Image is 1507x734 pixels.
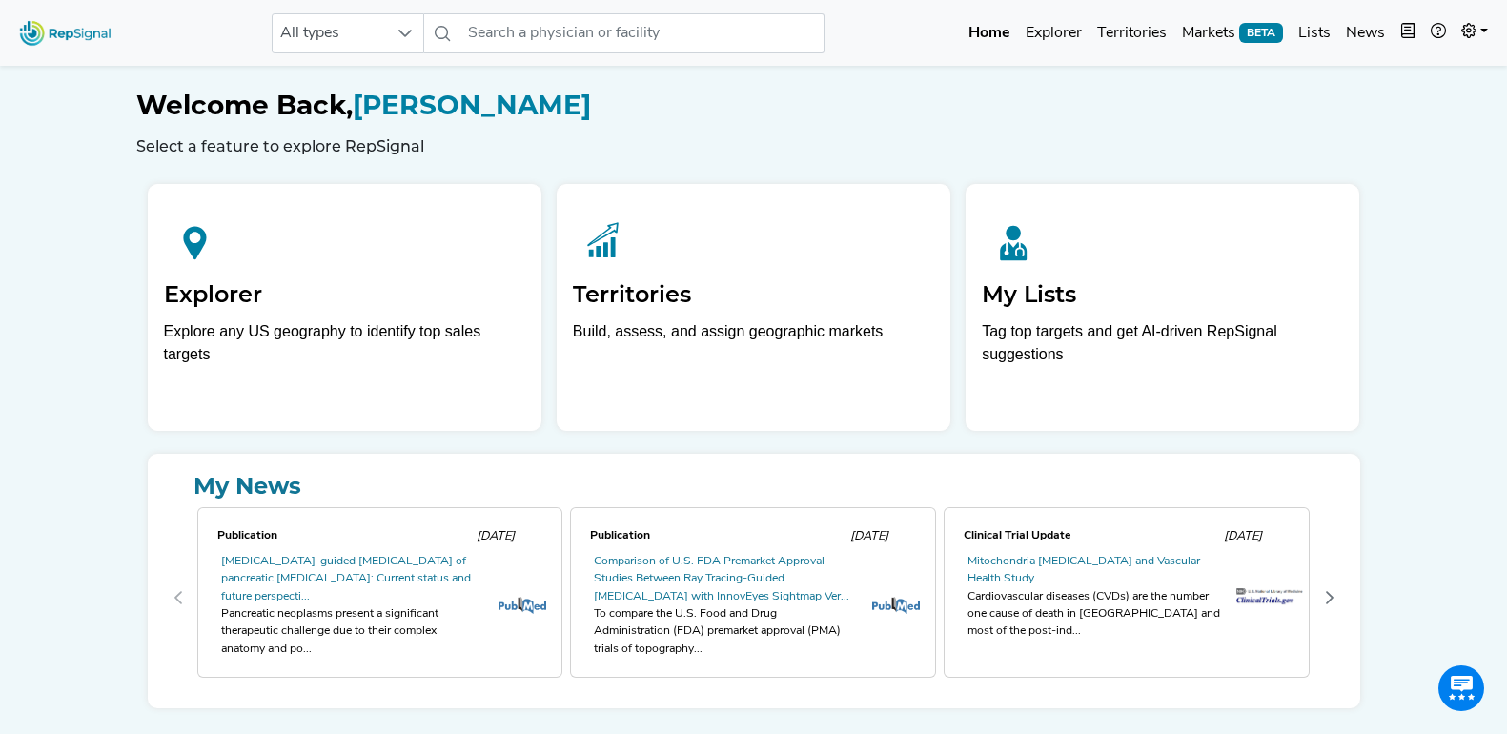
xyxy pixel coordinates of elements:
p: Build, assess, and assign geographic markets [573,320,934,377]
a: [MEDICAL_DATA]-guided [MEDICAL_DATA] of pancreatic [MEDICAL_DATA]: Current status and future pers... [221,556,471,602]
div: 0 [193,503,567,693]
div: Explore any US geography to identify top sales targets [164,320,525,366]
span: Publication [217,530,277,541]
div: 2 [940,503,1314,693]
a: Mitochondria [MEDICAL_DATA] and Vascular Health Study [967,556,1200,584]
img: trials_logo.af2b3be5.png [1236,588,1303,605]
a: Territories [1090,14,1174,52]
h2: Territories [573,281,934,309]
span: Publication [590,530,650,541]
div: 1 [566,503,940,693]
input: Search a physician or facility [460,13,825,53]
button: Intel Book [1393,14,1423,52]
span: [DATE] [850,530,888,542]
span: [DATE] [477,530,515,542]
span: All types [273,14,387,52]
button: Next Page [1314,582,1345,613]
a: Home [961,14,1018,52]
h1: [PERSON_NAME] [136,90,1372,122]
span: Welcome Back, [136,89,353,121]
img: pubmed_logo.fab3c44c.png [872,597,920,614]
div: Pancreatic neoplasms present a significant therapeutic challenge due to their complex anatomy and... [221,605,482,658]
p: Tag top targets and get AI-driven RepSignal suggestions [982,320,1343,377]
div: To compare the U.S. Food and Drug Administration (FDA) premarket approval (PMA) trials of topogra... [594,605,855,658]
a: MarketsBETA [1174,14,1291,52]
a: News [1338,14,1393,52]
a: Explorer [1018,14,1090,52]
h6: Select a feature to explore RepSignal [136,137,1372,155]
a: TerritoriesBuild, assess, and assign geographic markets [557,184,950,431]
h2: Explorer [164,281,525,309]
a: Lists [1291,14,1338,52]
a: ExplorerExplore any US geography to identify top sales targets [148,184,541,431]
span: [DATE] [1224,530,1262,542]
span: BETA [1239,23,1283,42]
div: Cardiovascular diseases (CVDs) are the number one cause of death in [GEOGRAPHIC_DATA] and most of... [967,588,1229,641]
img: pubmed_logo.fab3c44c.png [499,597,546,614]
span: Clinical Trial Update [964,530,1071,541]
a: My News [163,469,1345,503]
h2: My Lists [982,281,1343,309]
a: Comparison of U.S. FDA Premarket Approval Studies Between Ray Tracing-Guided [MEDICAL_DATA] with ... [594,556,849,602]
a: My ListsTag top targets and get AI-driven RepSignal suggestions [966,184,1359,431]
